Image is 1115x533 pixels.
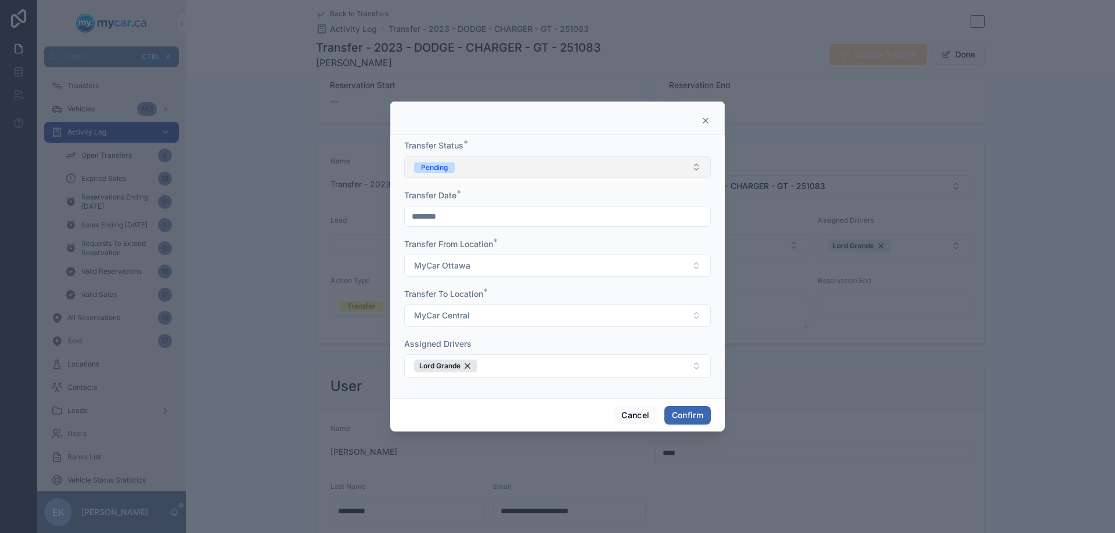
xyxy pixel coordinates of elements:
[404,354,711,378] button: Select Button
[414,260,470,271] span: MyCar Ottawa
[404,140,463,150] span: Transfer Status
[404,289,483,299] span: Transfer To Location
[414,310,470,321] span: MyCar Central
[404,255,711,277] button: Select Button
[404,156,711,178] button: Select Button
[404,339,472,349] span: Assigned Drivers
[404,304,711,327] button: Select Button
[421,162,448,173] div: Pending
[404,239,493,249] span: Transfer From Location
[414,360,477,372] button: Unselect 31
[419,361,461,371] span: Lord Grande
[404,190,456,200] span: Transfer Date
[664,406,711,425] button: Confirm
[614,406,657,425] button: Cancel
